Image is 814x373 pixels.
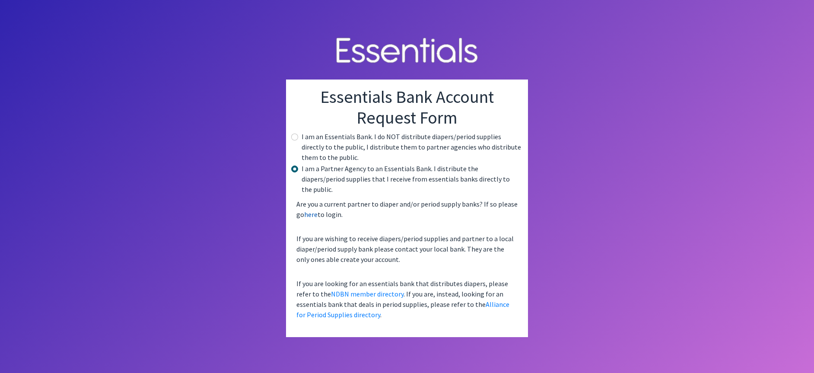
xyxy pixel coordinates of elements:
[302,163,521,194] label: I am a Partner Agency to an Essentials Bank. I distribute the diapers/period supplies that I rece...
[302,131,521,163] label: I am an Essentials Bank. I do NOT distribute diapers/period supplies directly to the public, I di...
[304,210,318,219] a: here
[293,86,521,128] h1: Essentials Bank Account Request Form
[293,275,521,323] p: If you are looking for an essentials bank that distributes diapers, please refer to the . If you ...
[293,230,521,268] p: If you are wishing to receive diapers/period supplies and partner to a local diaper/period supply...
[293,195,521,223] p: Are you a current partner to diaper and/or period supply banks? If so please go to login.
[331,290,404,298] a: NDBN member directory
[329,29,485,73] img: Human Essentials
